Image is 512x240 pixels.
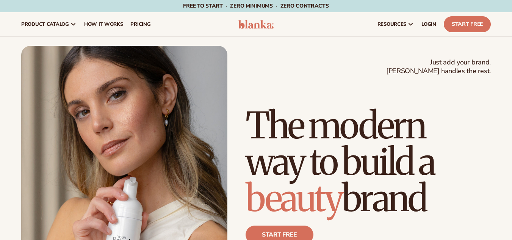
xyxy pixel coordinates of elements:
[238,20,274,29] img: logo
[183,2,329,9] span: Free to start · ZERO minimums · ZERO contracts
[84,21,123,27] span: How It Works
[386,58,491,76] span: Just add your brand. [PERSON_NAME] handles the rest.
[127,12,154,36] a: pricing
[374,12,418,36] a: resources
[80,12,127,36] a: How It Works
[21,21,69,27] span: product catalog
[130,21,150,27] span: pricing
[444,16,491,32] a: Start Free
[421,21,436,27] span: LOGIN
[246,107,491,216] h1: The modern way to build a brand
[418,12,440,36] a: LOGIN
[17,12,80,36] a: product catalog
[246,176,342,221] span: beauty
[377,21,406,27] span: resources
